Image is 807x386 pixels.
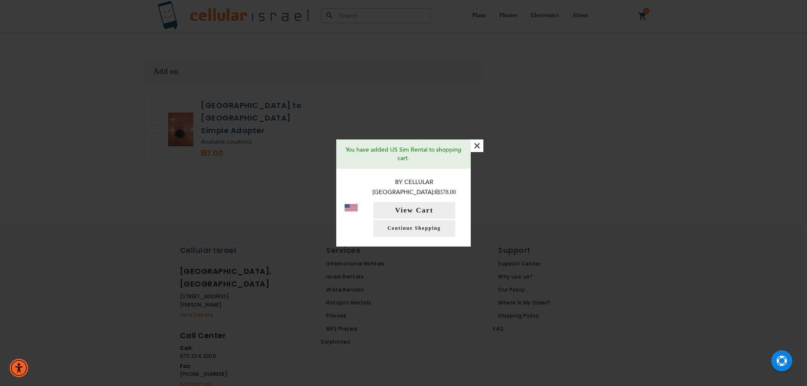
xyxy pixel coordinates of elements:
button: View Cart [373,202,455,219]
div: Accessibility Menu [10,359,28,377]
a: Continue Shopping [373,220,455,237]
button: × [471,139,483,152]
p: You have added US Sim Rental to shopping cart. [343,146,464,163]
p: By Cellular [GEOGRAPHIC_DATA]: [366,177,462,198]
span: ₪378.00 [435,189,456,195]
